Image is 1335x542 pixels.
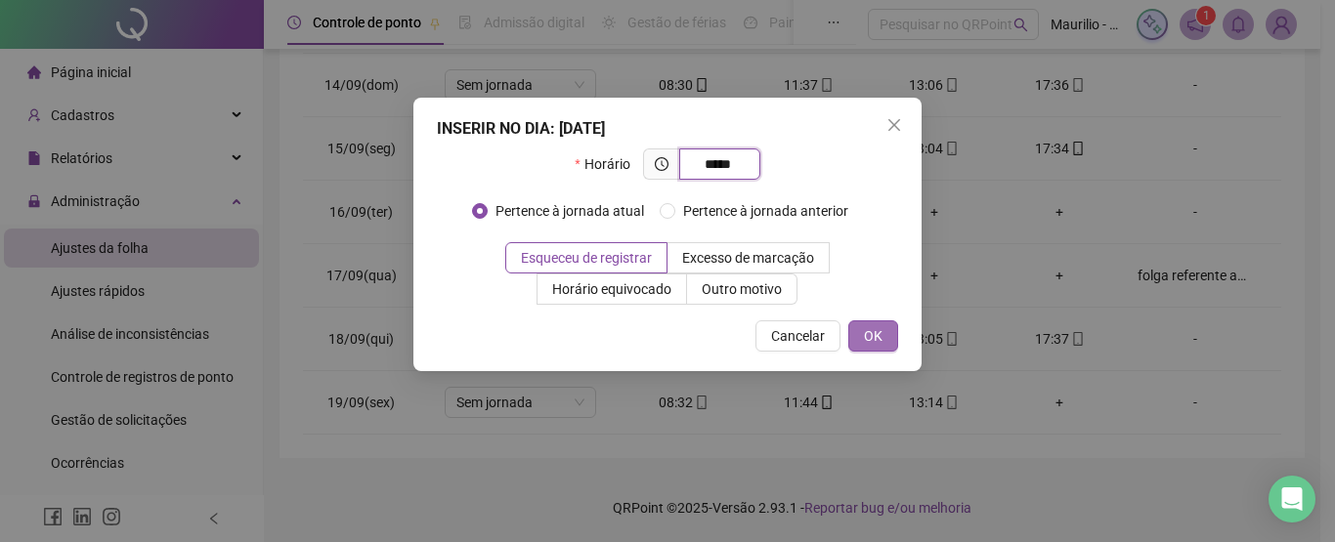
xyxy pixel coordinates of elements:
[488,200,652,222] span: Pertence à jornada atual
[886,117,902,133] span: close
[702,281,782,297] span: Outro motivo
[682,250,814,266] span: Excesso de marcação
[879,109,910,141] button: Close
[575,148,642,180] label: Horário
[552,281,671,297] span: Horário equivocado
[755,320,840,352] button: Cancelar
[864,325,883,347] span: OK
[771,325,825,347] span: Cancelar
[521,250,652,266] span: Esqueceu de registrar
[437,117,898,141] div: INSERIR NO DIA : [DATE]
[848,320,898,352] button: OK
[655,157,668,171] span: clock-circle
[1269,476,1315,522] div: Open Intercom Messenger
[675,200,856,222] span: Pertence à jornada anterior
